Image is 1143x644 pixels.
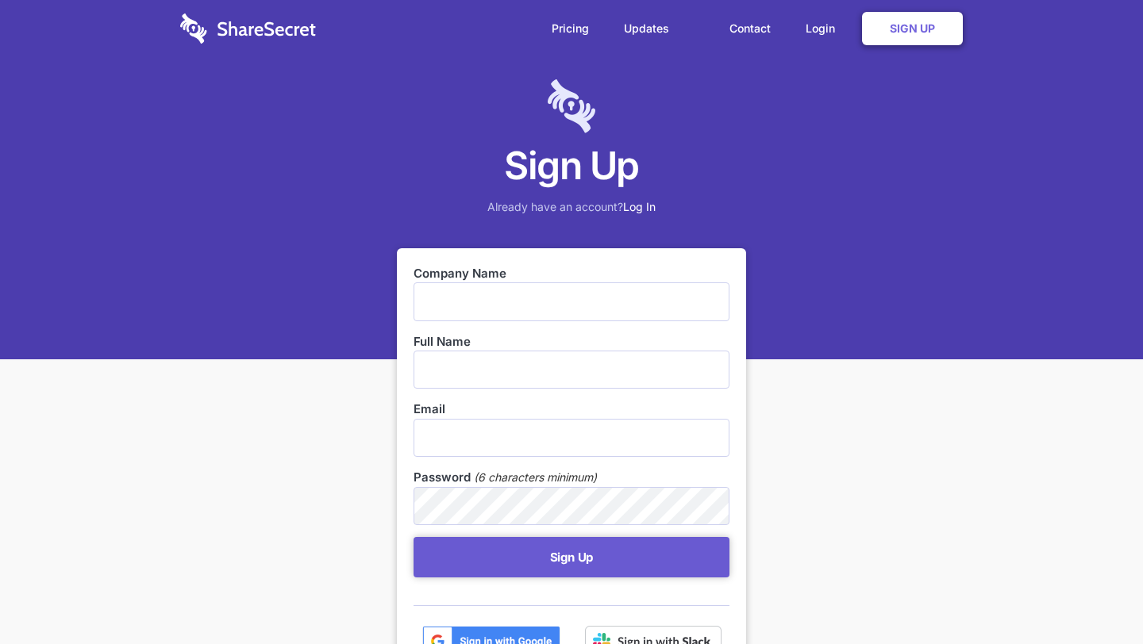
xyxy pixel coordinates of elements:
[790,4,859,53] a: Login
[536,4,605,53] a: Pricing
[623,200,656,213] a: Log In
[414,265,729,282] label: Company Name
[180,13,316,44] img: logo-wordmark-white-trans-d4663122ce5f474addd5e946df7df03e33cb6a1c49d2221995e7729f52c070b2.svg
[414,401,729,418] label: Email
[548,79,595,133] img: logo-lt-purple-60x68@2x-c671a683ea72a1d466fb5d642181eefbee81c4e10ba9aed56c8e1d7e762e8086.png
[714,4,787,53] a: Contact
[862,12,963,45] a: Sign Up
[414,537,729,577] button: Sign Up
[474,469,597,486] em: (6 characters minimum)
[414,469,471,486] label: Password
[414,333,729,351] label: Full Name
